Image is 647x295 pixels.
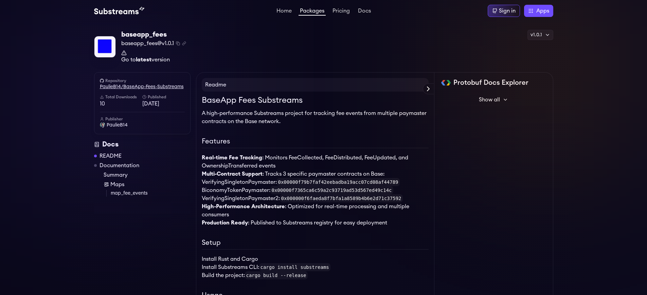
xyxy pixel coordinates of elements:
a: PaulieB14 [100,122,185,129]
img: Protobuf [441,80,451,85]
span: Apps [536,7,549,15]
a: Docs [357,8,372,15]
strong: Real-time Fee Tracking [202,155,262,160]
h4: Readme [202,78,429,92]
li: BiconomyTokenPaymaster: [202,186,429,194]
a: Summary [104,171,191,179]
img: Package Logo [94,36,115,57]
code: 0x00000f79b7faf42eebadba19acc07cd08af44789 [277,178,400,186]
p: A high-performance Substreams project for tracking fee events from multiple paymaster contracts o... [202,109,429,125]
span: Show all [479,96,500,104]
code: cargo build --release [245,271,308,279]
a: Go tolatestversion [121,50,186,62]
strong: Production Ready [202,220,248,225]
a: Home [275,8,293,15]
div: Docs [94,140,191,149]
li: : Optimized for real-time processing and multiple consumers [202,202,429,219]
a: Pricing [331,8,351,15]
li: : Monitors FeeCollected, FeeDistributed, FeeUpdated, and OwnershipTransferred events [202,154,429,170]
button: Show all [441,93,546,106]
li: VerifyingSingletonPaymaster: [202,178,429,186]
a: Packages [299,8,326,16]
h2: Setup [202,238,429,250]
h2: Protobuf Docs Explorer [453,78,528,87]
span: 10 [100,100,142,108]
a: Sign in [488,5,520,17]
img: github [100,79,104,83]
a: map_fee_events [111,190,191,197]
li: : Published to Substreams registry for easy deployment [202,219,429,227]
strong: Multi-Contract Support [202,171,263,177]
a: Maps [104,180,191,189]
li: Install Substreams CLI: [202,263,429,271]
button: Copy .spkg link to clipboard [182,41,186,45]
code: 0x00000f7365ca6c59a2c93719ad53d567ed49c14c [270,186,393,194]
span: PaulieB14 [107,122,128,129]
span: baseapp_fees@v1.0.1 [121,39,174,47]
div: baseapp_fees [121,30,186,39]
a: README [100,152,122,160]
div: v1.0.1 [527,30,553,40]
h1: BaseApp Fees Substreams [202,94,429,106]
a: Documentation [100,161,139,170]
code: cargo install substreams [259,263,330,271]
img: Substream's logo [94,7,144,15]
code: 0x000000f6faeda8f7bfa1a8589b4b6e2d71c37592 [280,194,403,202]
h6: Repository [100,78,185,83]
strong: latest [136,57,151,62]
img: Map icon [104,182,109,187]
li: : Tracks 3 specific paymaster contracts on Base: [202,170,429,202]
strong: High-Performance Architecture [202,204,285,209]
h6: Total Downloads [100,94,142,100]
h6: Published [142,94,185,100]
li: VerifyingSingletonPaymaster2: [202,194,429,202]
li: Install Rust and Cargo [202,255,429,263]
div: Sign in [499,7,516,15]
h6: Publisher [100,116,185,122]
a: PaulieB14/BaseApp-Fees-Substreams [100,83,185,90]
li: Build the project: [202,271,429,279]
button: Copy package name and version [176,41,180,45]
h2: Features [202,136,429,148]
img: User Avatar [100,122,105,128]
span: [DATE] [142,100,185,108]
